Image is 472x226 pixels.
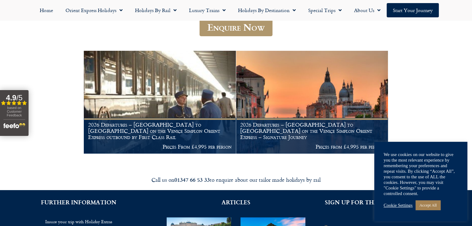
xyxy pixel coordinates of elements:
[174,176,210,184] strong: 01347 66 53 33
[240,122,384,140] h1: 2026 Departures – [GEOGRAPHIC_DATA] to [GEOGRAPHIC_DATA] on the Venice Simplon Orient Express – S...
[183,3,232,17] a: Luxury Trains
[59,3,129,17] a: Orient Express Holidays
[9,217,148,226] a: Insure your trip with Holiday Extras
[62,176,410,183] div: Call us on to enquire about our tailor made holidays by rail
[88,122,232,140] h1: 2026 Departures – [GEOGRAPHIC_DATA] to [GEOGRAPHIC_DATA] on the Venice Simplon Orient Express out...
[200,18,272,36] a: Enquire Now
[232,3,302,17] a: Holidays by Destination
[348,3,387,17] a: About Us
[240,144,384,150] p: Prices from £4,995 per person
[324,199,463,205] h2: SIGN UP FOR THE PLANET RAIL NEWSLETTER
[167,199,305,205] h2: ARTICLES
[236,51,388,154] a: 2026 Departures – [GEOGRAPHIC_DATA] to [GEOGRAPHIC_DATA] on the Venice Simplon Orient Express – S...
[236,51,388,154] img: Orient Express Special Venice compressed
[9,199,148,205] h2: FURTHER INFORMATION
[88,144,232,150] p: Prices From £4,995 per person
[34,3,59,17] a: Home
[84,51,236,154] a: 2026 Departures – [GEOGRAPHIC_DATA] to [GEOGRAPHIC_DATA] on the Venice Simplon Orient Express out...
[387,3,439,17] a: Start your Journey
[384,202,412,208] a: Cookie Settings
[129,3,183,17] a: Holidays by Rail
[3,3,469,17] nav: Menu
[302,3,348,17] a: Special Trips
[416,200,440,210] a: Accept All
[384,152,458,196] div: We use cookies on our website to give you the most relevant experience by remembering your prefer...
